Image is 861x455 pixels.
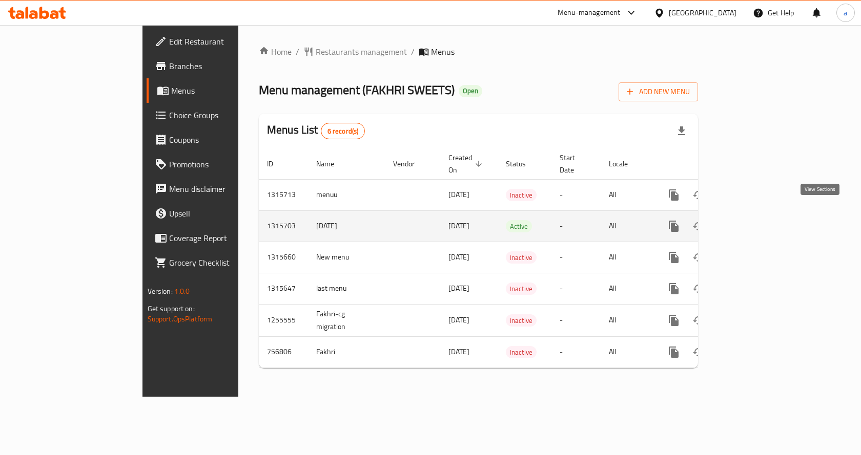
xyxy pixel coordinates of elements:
span: ID [267,158,286,170]
a: Choice Groups [147,103,286,127]
th: Actions [653,148,768,180]
button: Change Status [686,245,711,270]
a: Menus [147,78,286,103]
span: Branches [169,60,278,72]
li: / [411,46,415,58]
td: - [551,336,601,367]
div: Inactive [506,189,537,201]
span: Open [459,86,482,95]
div: Total records count [321,123,365,139]
td: All [601,273,653,304]
span: [DATE] [448,313,469,327]
span: Get support on: [148,302,195,315]
td: - [551,210,601,242]
span: 6 record(s) [321,126,365,136]
span: [DATE] [448,250,469,264]
div: Export file [669,119,694,143]
span: Inactive [506,283,537,295]
button: Change Status [686,214,711,239]
button: more [662,183,686,207]
nav: breadcrumb [259,46,698,58]
span: Status [506,158,539,170]
td: last menu [308,273,385,304]
span: Menus [431,46,455,58]
td: menuu [308,179,385,210]
span: Version: [148,285,173,298]
a: Upsell [147,201,286,226]
a: Menu disclaimer [147,177,286,201]
button: Change Status [686,183,711,207]
span: Promotions [169,158,278,170]
a: Promotions [147,152,286,177]
a: Grocery Checklist [147,250,286,275]
span: 1.0.0 [174,285,190,298]
span: [DATE] [448,188,469,201]
button: more [662,340,686,364]
button: more [662,214,686,239]
h2: Menus List [267,122,365,139]
div: Open [459,85,482,97]
td: All [601,336,653,367]
div: Menu-management [558,7,621,19]
button: Change Status [686,276,711,301]
span: Upsell [169,207,278,220]
span: Menu disclaimer [169,183,278,195]
td: All [601,242,653,273]
td: All [601,304,653,336]
span: Menu management ( FAKHRI SWEETS ) [259,78,455,101]
span: Inactive [506,189,537,201]
td: [DATE] [308,210,385,242]
button: more [662,245,686,270]
button: more [662,276,686,301]
span: Inactive [506,346,537,358]
span: Inactive [506,252,537,264]
td: - [551,179,601,210]
td: - [551,304,601,336]
span: Coverage Report [169,232,278,244]
button: Change Status [686,308,711,333]
span: Edit Restaurant [169,35,278,48]
a: Branches [147,54,286,78]
button: Change Status [686,340,711,364]
div: Active [506,220,532,232]
span: Active [506,221,532,232]
span: a [844,7,847,18]
td: All [601,179,653,210]
table: enhanced table [259,148,768,368]
td: - [551,242,601,273]
a: Coupons [147,127,286,152]
td: All [601,210,653,242]
span: Add New Menu [627,85,690,98]
span: Grocery Checklist [169,256,278,269]
span: Coupons [169,134,278,146]
button: more [662,308,686,333]
span: Vendor [393,158,428,170]
span: Locale [609,158,641,170]
div: Inactive [506,346,537,358]
span: [DATE] [448,219,469,232]
span: Restaurants management [316,46,407,58]
td: Fakhri-cg migration [308,304,385,336]
a: Restaurants management [303,46,407,58]
li: / [296,46,299,58]
span: Start Date [560,151,588,176]
div: [GEOGRAPHIC_DATA] [669,7,736,18]
span: Inactive [506,315,537,327]
span: Menus [171,84,278,97]
td: - [551,273,601,304]
td: Fakhri [308,336,385,367]
button: Add New Menu [619,82,698,101]
span: [DATE] [448,281,469,295]
a: Edit Restaurant [147,29,286,54]
span: [DATE] [448,345,469,358]
td: New menu [308,242,385,273]
span: Choice Groups [169,109,278,121]
span: Name [316,158,347,170]
a: Support.OpsPlatform [148,312,213,326]
span: Created On [448,151,485,176]
a: Coverage Report [147,226,286,250]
